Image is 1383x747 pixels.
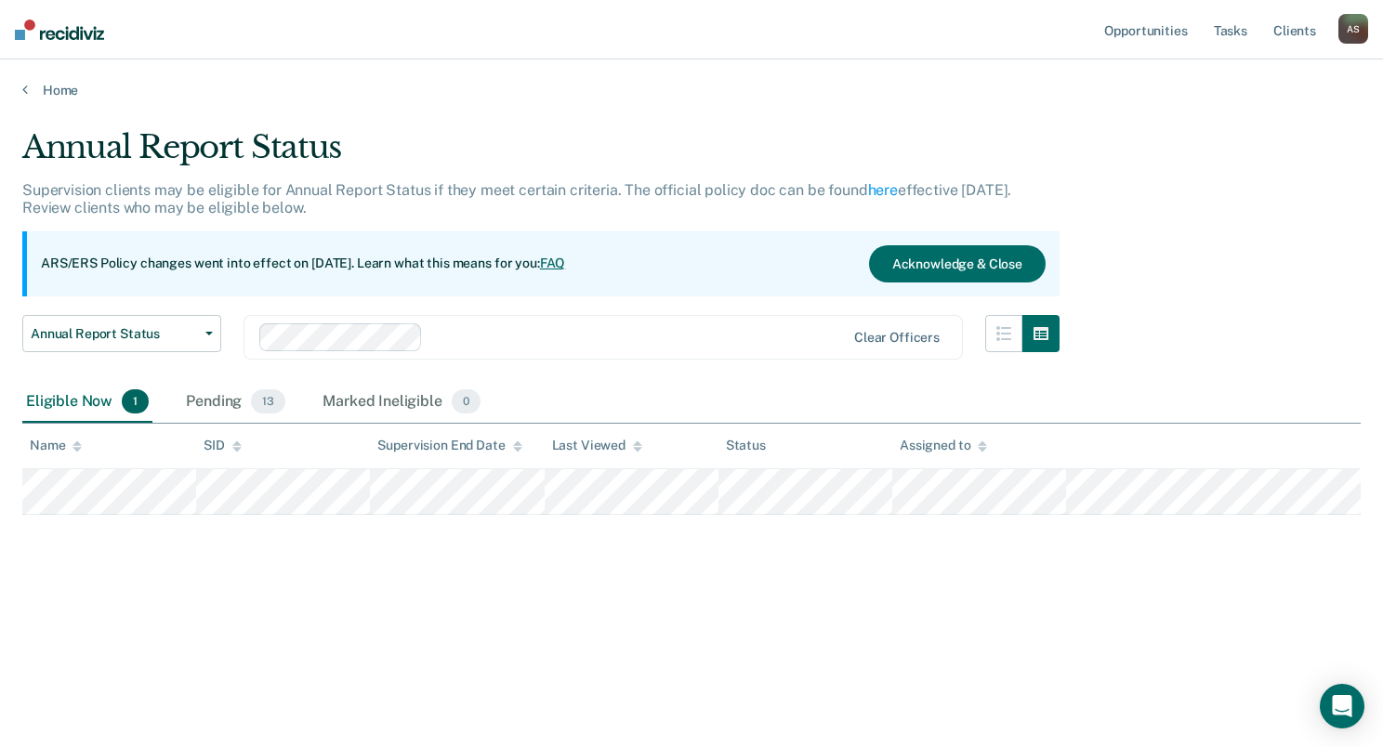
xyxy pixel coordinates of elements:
p: Supervision clients may be eligible for Annual Report Status if they meet certain criteria. The o... [22,181,1011,216]
img: Recidiviz [15,20,104,40]
button: AS [1338,14,1368,44]
div: Pending13 [182,382,289,423]
button: Annual Report Status [22,315,221,352]
span: 13 [251,389,285,413]
div: Name [30,438,82,453]
div: Clear officers [854,330,940,346]
span: Annual Report Status [31,326,198,342]
span: 0 [452,389,481,413]
div: Open Intercom Messenger [1320,684,1364,728]
div: SID [204,438,242,453]
div: Last Viewed [552,438,642,453]
a: here [868,181,898,199]
a: FAQ [540,256,566,270]
p: ARS/ERS Policy changes went into effect on [DATE]. Learn what this means for you: [41,255,565,273]
div: A S [1338,14,1368,44]
div: Status [726,438,766,453]
span: 1 [122,389,149,413]
div: Annual Report Status [22,128,1060,181]
div: Marked Ineligible0 [319,382,484,423]
a: Home [22,82,1361,98]
div: Supervision End Date [377,438,521,453]
div: Eligible Now1 [22,382,152,423]
div: Assigned to [900,438,987,453]
button: Acknowledge & Close [869,245,1046,282]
